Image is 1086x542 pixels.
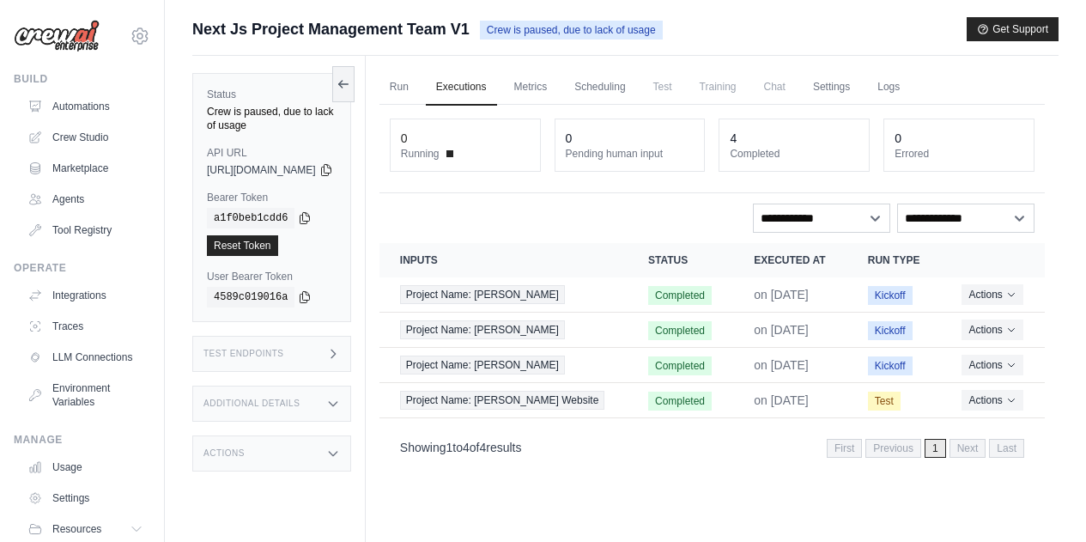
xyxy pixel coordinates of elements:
[754,358,809,372] time: August 30, 2025 at 22:39 BST
[643,70,683,104] span: Test
[648,356,712,375] span: Completed
[730,130,737,147] div: 4
[52,522,101,536] span: Resources
[868,392,901,411] span: Test
[962,320,1022,340] button: Actions for execution
[754,70,796,104] span: Chat is not available until the deployment is complete
[379,425,1045,469] nav: Pagination
[895,130,901,147] div: 0
[400,439,522,456] p: Showing to of results
[21,282,150,309] a: Integrations
[566,130,573,147] div: 0
[733,243,847,277] th: Executed at
[730,147,858,161] dt: Completed
[21,186,150,213] a: Agents
[203,448,245,459] h3: Actions
[21,313,150,340] a: Traces
[203,399,300,409] h3: Additional Details
[21,155,150,182] a: Marketplace
[401,130,408,147] div: 0
[895,147,1023,161] dt: Errored
[379,243,1045,469] section: Crew executions table
[989,439,1024,458] span: Last
[207,88,337,101] label: Status
[192,17,470,41] span: Next Js Project Management Team V1
[401,147,440,161] span: Running
[962,284,1022,305] button: Actions for execution
[446,441,453,454] span: 1
[379,70,419,106] a: Run
[400,320,607,339] a: View execution details for Project Name
[754,393,809,407] time: August 30, 2025 at 22:29 BST
[803,70,860,106] a: Settings
[868,356,913,375] span: Kickoff
[21,344,150,371] a: LLM Connections
[400,356,565,375] span: Project Name: [PERSON_NAME]
[867,70,910,106] a: Logs
[21,93,150,120] a: Automations
[865,439,921,458] span: Previous
[754,323,809,337] time: August 30, 2025 at 22:41 BST
[564,70,635,106] a: Scheduling
[628,243,733,277] th: Status
[967,17,1059,41] button: Get Support
[21,124,150,151] a: Crew Studio
[400,356,607,375] a: View execution details for Project Name
[14,433,150,447] div: Manage
[207,270,337,283] label: User Bearer Token
[21,216,150,244] a: Tool Registry
[754,288,809,301] time: August 30, 2025 at 22:46 BST
[827,439,862,458] span: First
[207,235,278,256] a: Reset Token
[207,208,294,228] code: a1f0beb1cdd6
[207,287,294,308] code: 4589c019016a
[207,163,316,177] span: [URL][DOMAIN_NAME]
[426,70,497,106] a: Executions
[648,286,712,305] span: Completed
[203,349,284,359] h3: Test Endpoints
[207,146,337,160] label: API URL
[21,454,150,481] a: Usage
[566,147,695,161] dt: Pending human input
[400,285,607,304] a: View execution details for Project Name
[14,261,150,275] div: Operate
[962,355,1022,375] button: Actions for execution
[925,439,946,458] span: 1
[479,441,486,454] span: 4
[689,70,747,104] span: Training is not available until the deployment is complete
[21,484,150,512] a: Settings
[504,70,558,106] a: Metrics
[868,286,913,305] span: Kickoff
[207,191,337,204] label: Bearer Token
[21,375,150,416] a: Environment Variables
[379,243,628,277] th: Inputs
[400,391,605,410] span: Project Name: [PERSON_NAME] Website
[648,392,712,411] span: Completed
[648,321,712,340] span: Completed
[962,390,1022,411] button: Actions for execution
[949,439,986,458] span: Next
[463,441,470,454] span: 4
[868,321,913,340] span: Kickoff
[207,105,337,132] div: Crew is paused, due to lack of usage
[400,391,607,410] a: View execution details for Project Name
[827,439,1024,458] nav: Pagination
[400,285,565,304] span: Project Name: [PERSON_NAME]
[480,21,663,40] span: Crew is paused, due to lack of usage
[14,72,150,86] div: Build
[14,20,100,52] img: Logo
[847,243,942,277] th: Run Type
[400,320,565,339] span: Project Name: [PERSON_NAME]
